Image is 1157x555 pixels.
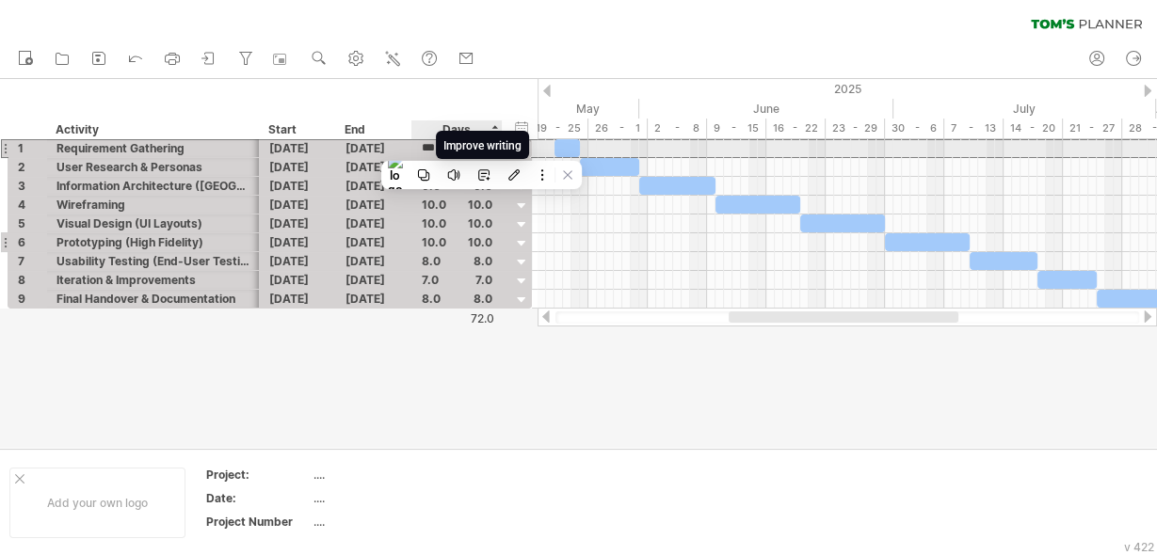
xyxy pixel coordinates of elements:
[413,311,494,325] div: 72.0
[260,177,336,195] div: [DATE]
[336,177,412,195] div: [DATE]
[639,99,893,119] div: June 2025
[336,252,412,270] div: [DATE]
[260,233,336,251] div: [DATE]
[18,196,46,214] div: 4
[56,177,249,195] div: Information Architecture ([GEOGRAPHIC_DATA])
[313,514,472,530] div: ....
[260,271,336,289] div: [DATE]
[206,490,310,506] div: Date:
[18,214,46,232] div: 5
[260,214,336,232] div: [DATE]
[422,271,492,289] div: 7.0
[336,214,412,232] div: [DATE]
[336,271,412,289] div: [DATE]
[260,290,336,308] div: [DATE]
[336,196,412,214] div: [DATE]
[18,233,46,251] div: 6
[56,196,249,214] div: Wireframing
[56,120,249,139] div: Activity
[18,252,46,270] div: 7
[826,119,885,138] div: 23 - 29
[18,158,46,176] div: 2
[422,252,492,270] div: 8.0
[56,271,249,289] div: Iteration & Improvements
[336,158,412,176] div: [DATE]
[648,119,707,138] div: 2 - 8
[336,290,412,308] div: [DATE]
[345,120,401,139] div: End
[56,233,249,251] div: Prototyping (High Fidelity)
[766,119,826,138] div: 16 - 22
[206,467,310,483] div: Project:
[9,468,185,538] div: Add your own logo
[885,119,944,138] div: 30 - 6
[268,120,325,139] div: Start
[336,233,412,251] div: [DATE]
[18,271,46,289] div: 8
[56,214,249,232] div: Visual Design (UI Layouts)
[18,139,46,157] div: 1
[336,139,412,157] div: [DATE]
[260,196,336,214] div: [DATE]
[206,514,310,530] div: Project Number
[313,467,472,483] div: ....
[1063,119,1122,138] div: 21 - 27
[18,290,46,308] div: 9
[18,177,46,195] div: 3
[313,490,472,506] div: ....
[1124,540,1154,554] div: v 422
[56,139,249,157] div: Requirement Gathering
[422,214,492,232] div: 10.0
[944,119,1004,138] div: 7 - 13
[422,158,492,176] div: 7.0
[1004,119,1063,138] div: 14 - 20
[422,196,492,214] div: 10.0
[56,252,249,270] div: Usability Testing (End-User Testing)
[422,290,492,308] div: 8.0
[588,119,648,138] div: 26 - 1
[56,158,249,176] div: User Research & Personas
[56,290,249,308] div: Final Handover & Documentation
[260,139,336,157] div: [DATE]
[411,120,501,139] div: Days
[260,252,336,270] div: [DATE]
[422,233,492,251] div: 10.0
[260,158,336,176] div: [DATE]
[707,119,766,138] div: 9 - 15
[893,99,1156,119] div: July 2025
[529,119,588,138] div: 19 - 25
